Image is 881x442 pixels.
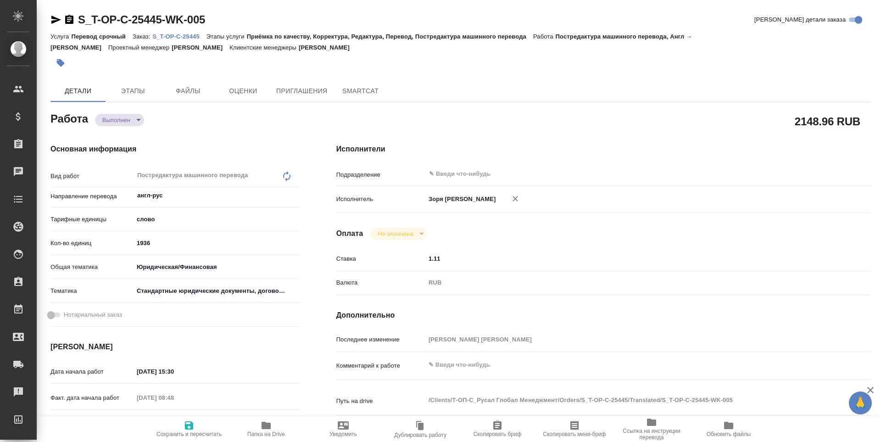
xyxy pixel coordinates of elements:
[156,431,222,437] span: Сохранить и пересчитать
[428,168,793,179] input: ✎ Введи что-нибудь
[336,254,425,263] p: Ставка
[425,275,826,291] div: RUB
[336,144,871,155] h4: Исполнители
[276,85,328,97] span: Приглашения
[247,33,533,40] p: Приёмка по качеству, Корректура, Редактура, Перевод, Постредактура машинного перевода
[111,85,155,97] span: Этапы
[50,393,134,403] p: Факт. дата начала работ
[133,33,152,40] p: Заказ:
[425,195,496,204] p: Зоря [PERSON_NAME]
[134,283,300,299] div: Стандартные юридические документы, договоры, уставы
[336,228,363,239] h4: Оплата
[336,335,425,344] p: Последнее изменение
[299,44,357,51] p: [PERSON_NAME]
[134,365,214,378] input: ✎ Введи что-нибудь
[336,278,425,287] p: Валюта
[134,391,214,404] input: Пустое поле
[295,195,296,196] button: Open
[690,416,767,442] button: Обновить файлы
[336,397,425,406] p: Путь на drive
[50,341,300,352] h4: [PERSON_NAME]
[382,416,459,442] button: Дублировать работу
[707,431,751,437] span: Обновить файлы
[166,85,210,97] span: Файлы
[152,33,206,40] p: S_T-OP-C-25445
[71,33,133,40] p: Перевод срочный
[78,13,205,26] a: S_T-OP-C-25445-WK-005
[56,85,100,97] span: Детали
[152,32,206,40] a: S_T-OP-C-25445
[95,114,144,126] div: Выполнен
[533,33,556,40] p: Работа
[50,239,134,248] p: Кол-во единиц
[134,212,300,227] div: слово
[50,110,88,126] h2: Работа
[151,416,228,442] button: Сохранить и пересчитать
[206,33,247,40] p: Этапы услуги
[336,170,425,179] p: Подразделение
[229,44,299,51] p: Клиентские менеджеры
[305,416,382,442] button: Уведомить
[134,415,214,428] input: ✎ Введи что-нибудь
[50,192,134,201] p: Направление перевода
[619,428,685,441] span: Ссылка на инструкции перевода
[425,333,826,346] input: Пустое поле
[108,44,172,51] p: Проектный менеджер
[50,172,134,181] p: Вид работ
[50,263,134,272] p: Общая тематика
[795,113,860,129] h2: 2148.96 RUB
[329,431,357,437] span: Уведомить
[853,393,868,413] span: 🙏
[425,392,826,408] textarea: /Clients/Т-ОП-С_Русал Глобал Менеджмент/Orders/S_T-OP-C-25445/Translated/S_T-OP-C-25445-WK-005
[543,431,606,437] span: Скопировать мини-бриф
[247,431,285,437] span: Папка на Drive
[536,416,613,442] button: Скопировать мини-бриф
[336,310,871,321] h4: Дополнительно
[221,85,265,97] span: Оценки
[459,416,536,442] button: Скопировать бриф
[505,189,525,209] button: Удалить исполнителя
[370,228,427,240] div: Выполнен
[50,367,134,376] p: Дата начала работ
[50,33,71,40] p: Услуга
[336,361,425,370] p: Комментарий к работе
[821,173,823,175] button: Open
[50,14,61,25] button: Скопировать ссылку для ЯМессенджера
[100,116,133,124] button: Выполнен
[613,416,690,442] button: Ссылка на инструкции перевода
[64,310,122,319] span: Нотариальный заказ
[50,144,300,155] h4: Основная информация
[50,286,134,296] p: Тематика
[336,195,425,204] p: Исполнитель
[50,215,134,224] p: Тарифные единицы
[172,44,229,51] p: [PERSON_NAME]
[849,392,872,414] button: 🙏
[473,431,521,437] span: Скопировать бриф
[425,252,826,265] input: ✎ Введи что-нибудь
[134,236,300,250] input: ✎ Введи что-нибудь
[339,85,383,97] span: SmartCat
[50,53,71,73] button: Добавить тэг
[134,259,300,275] div: Юридическая/Финансовая
[228,416,305,442] button: Папка на Drive
[375,230,416,238] button: Не оплачена
[64,14,75,25] button: Скопировать ссылку
[754,15,846,24] span: [PERSON_NAME] детали заказа
[394,432,446,438] span: Дублировать работу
